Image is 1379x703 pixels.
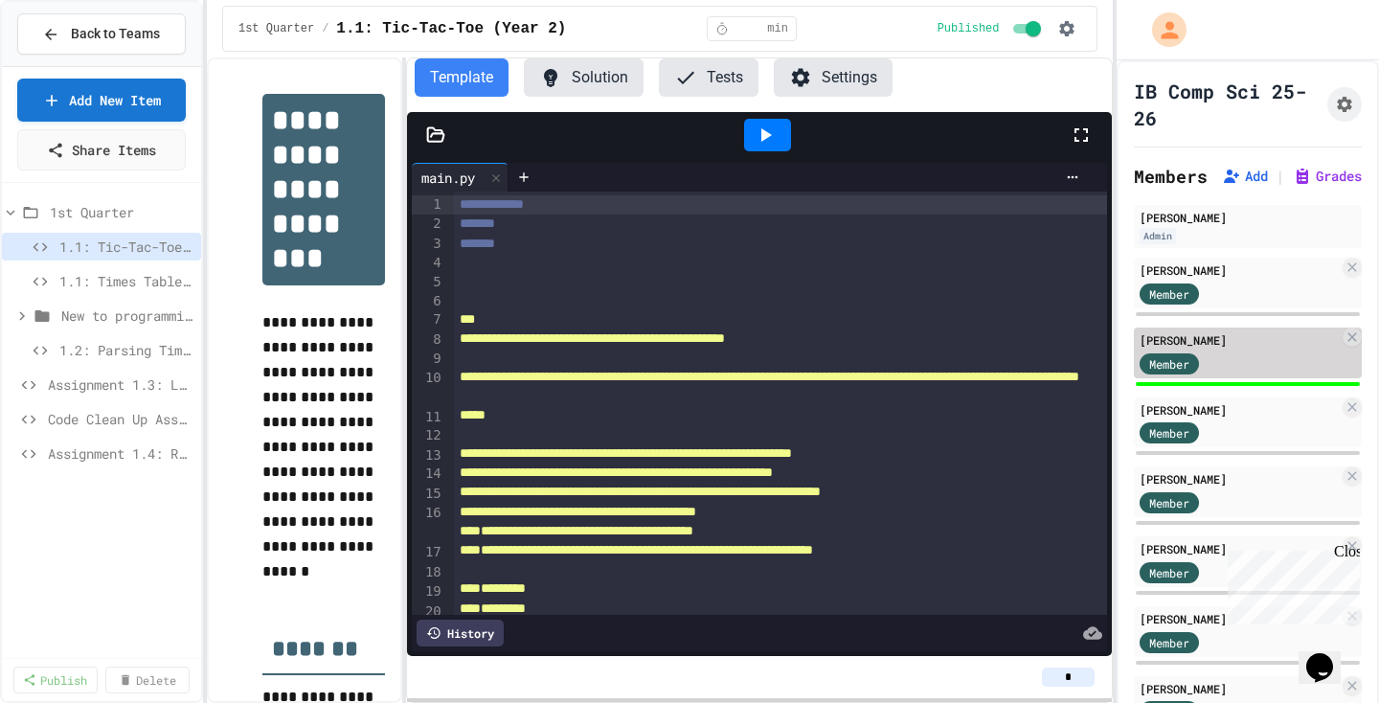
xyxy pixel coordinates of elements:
[59,340,193,360] span: 1.2: Parsing Time Data
[412,292,443,311] div: 6
[412,426,443,445] div: 12
[13,667,98,693] a: Publish
[1299,626,1360,684] iframe: chat widget
[412,369,443,408] div: 10
[50,202,193,222] span: 1st Quarter
[412,330,443,350] div: 8
[1140,209,1356,226] div: [PERSON_NAME]
[238,21,314,36] span: 1st Quarter
[412,195,443,215] div: 1
[412,408,443,427] div: 11
[412,235,443,254] div: 3
[412,563,443,582] div: 18
[412,465,443,484] div: 14
[1134,163,1208,190] h2: Members
[1222,167,1268,186] button: Add
[767,21,788,36] span: min
[417,620,504,646] div: History
[1149,355,1189,373] span: Member
[1220,543,1360,624] iframe: chat widget
[48,409,193,429] span: Code Clean Up Assignment
[1140,331,1339,349] div: [PERSON_NAME]
[1140,401,1339,419] div: [PERSON_NAME]
[17,79,186,122] a: Add New Item
[1149,494,1189,511] span: Member
[17,13,186,55] button: Back to Teams
[48,374,193,395] span: Assignment 1.3: Longitude and Latitude Data
[412,163,509,192] div: main.py
[412,350,443,369] div: 9
[71,24,160,44] span: Back to Teams
[336,17,566,40] span: 1.1: Tic-Tac-Toe (Year 2)
[59,237,193,257] span: 1.1: Tic-Tac-Toe (Year 2)
[412,168,485,188] div: main.py
[774,58,893,97] button: Settings
[412,273,443,292] div: 5
[938,17,1046,40] div: Content is published and visible to students
[61,306,193,326] span: New to programming exercises
[524,58,644,97] button: Solution
[1149,285,1189,303] span: Member
[1140,540,1339,557] div: [PERSON_NAME]
[412,582,443,601] div: 19
[412,485,443,504] div: 15
[1140,261,1339,279] div: [PERSON_NAME]
[415,58,509,97] button: Template
[1140,610,1339,627] div: [PERSON_NAME]
[412,446,443,465] div: 13
[1134,78,1320,131] h1: IB Comp Sci 25-26
[412,543,443,562] div: 17
[1149,634,1189,651] span: Member
[17,129,186,170] a: Share Items
[48,443,193,464] span: Assignment 1.4: Reading and Parsing Data
[8,8,132,122] div: Chat with us now!Close
[1149,564,1189,581] span: Member
[322,21,328,36] span: /
[412,254,443,273] div: 4
[1327,87,1362,122] button: Assignment Settings
[1132,8,1191,52] div: My Account
[105,667,190,693] a: Delete
[1140,470,1339,488] div: [PERSON_NAME]
[1276,165,1285,188] span: |
[412,504,443,543] div: 16
[412,215,443,234] div: 2
[59,271,193,291] span: 1.1: Times Table (Year 1/SL)
[412,310,443,329] div: 7
[1140,680,1339,697] div: [PERSON_NAME]
[412,602,443,622] div: 20
[1293,167,1362,186] button: Grades
[1149,424,1189,442] span: Member
[659,58,758,97] button: Tests
[1140,228,1176,244] div: Admin
[938,21,1000,36] span: Published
